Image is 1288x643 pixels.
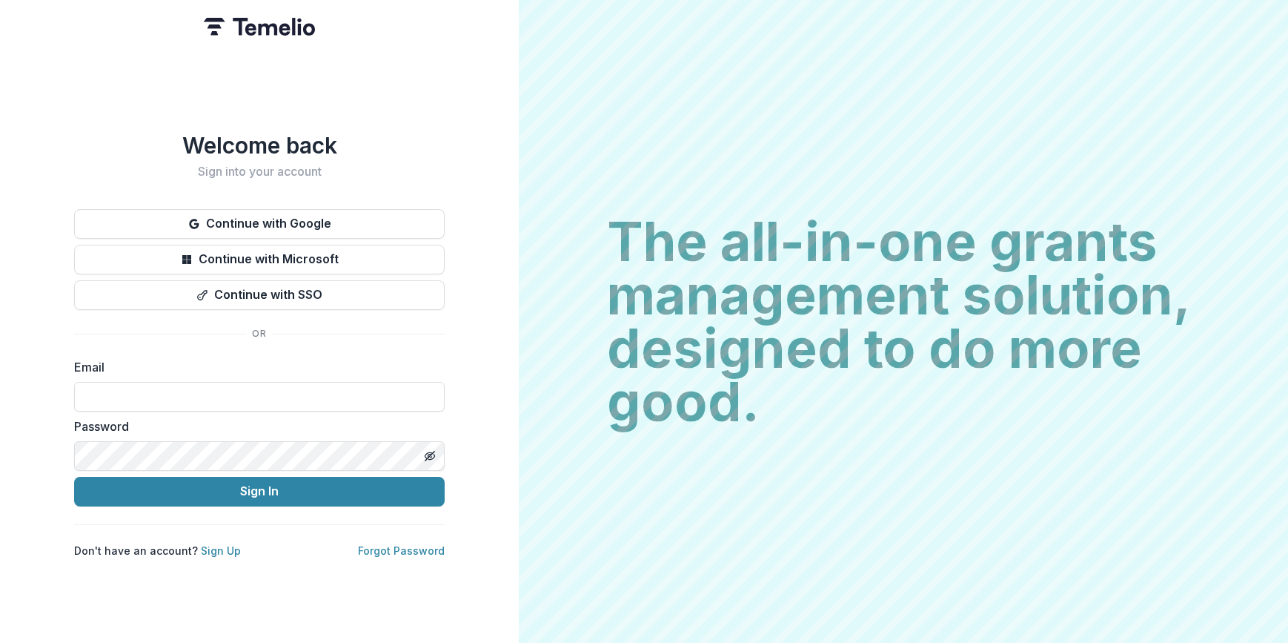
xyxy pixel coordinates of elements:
[74,418,436,435] label: Password
[204,18,315,36] img: Temelio
[74,280,445,310] button: Continue with SSO
[74,245,445,274] button: Continue with Microsoft
[74,543,241,558] p: Don't have an account?
[74,209,445,239] button: Continue with Google
[201,544,241,557] a: Sign Up
[358,544,445,557] a: Forgot Password
[418,444,442,468] button: Toggle password visibility
[74,477,445,507] button: Sign In
[74,165,445,179] h2: Sign into your account
[74,358,436,376] label: Email
[74,132,445,159] h1: Welcome back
